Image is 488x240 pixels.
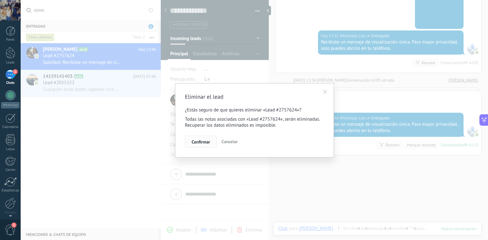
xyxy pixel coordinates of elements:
[185,136,217,148] button: Confirmar
[185,116,324,128] p: Todas las notas asociadas con «Lead #2757624», serán eliminadas. Recuperar los datos eliminados e...
[1,168,20,172] div: Correo
[1,61,20,65] div: Leads
[192,140,210,144] span: Confirmar
[185,93,318,101] h2: Eliminar el lead
[185,107,324,113] p: ¿Estás seguro de que quieres eliminar «Lead #2757624»?
[221,139,238,144] span: Cancelar
[11,223,17,228] span: 2
[1,147,20,151] div: Listas
[13,69,18,74] span: 1
[1,189,20,193] div: Estadísticas
[1,102,19,108] div: WhatsApp
[1,81,20,85] div: Chats
[1,125,20,129] div: Calendario
[219,136,240,148] button: Cancelar
[1,38,20,42] div: Panel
